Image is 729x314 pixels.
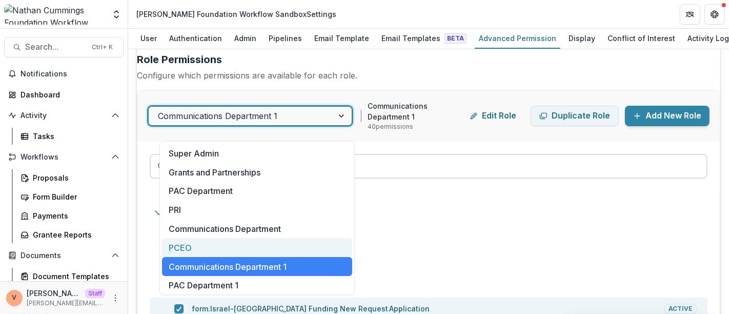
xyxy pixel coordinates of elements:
p: Configure which permissions are available for each role. [137,69,720,82]
div: Admin [230,31,260,46]
p: form.view [192,230,697,240]
div: Conflict of Interest [603,31,679,46]
span: Active [664,304,697,314]
p: form.edit [192,254,697,265]
button: Partners [680,4,700,25]
div: PAC Department 1 [162,276,352,295]
div: Communications Department [162,220,352,239]
a: User [136,29,161,49]
p: form.Israel-[GEOGRAPHIC_DATA] Funding New Request Application [192,304,664,314]
a: Form Builder [16,188,124,205]
button: Get Help [704,4,725,25]
a: Pipelines [265,29,306,49]
button: Notifications [4,66,124,82]
a: Proposals [16,169,124,186]
img: Nathan Cummings Foundation Workflow Sandbox logo [4,4,105,25]
div: PRI [162,201,352,220]
div: Payments [33,210,115,221]
a: Email Templates Beta [377,29,471,49]
p: [PERSON_NAME][EMAIL_ADDRESS][DOMAIN_NAME] [27,299,105,308]
button: Edit Role [461,106,524,126]
a: Authentication [165,29,226,49]
button: Open Workflows [4,149,124,165]
a: Admin [230,29,260,49]
a: Payments [16,207,124,224]
div: Communications Department 1 [162,257,352,276]
a: Conflict of Interest [603,29,679,49]
div: Grants and Partnerships [162,163,352,182]
div: [PERSON_NAME] Foundation Workflow Sandbox Settings [136,9,336,19]
button: Open Documents [4,247,124,264]
span: Activity [21,111,107,120]
p: form [172,206,697,217]
div: Pipelines [265,31,306,46]
div: Grantee Reports [33,229,115,240]
div: Authentication [165,31,226,46]
a: Email Template [310,29,373,49]
p: form.admin [192,279,697,289]
div: PAC Department [162,182,352,201]
span: Notifications [21,70,119,78]
p: Staff [85,289,105,298]
a: Display [564,29,599,49]
div: Advanced Permission [475,31,560,46]
div: Venkat [12,295,17,301]
button: More [109,292,121,304]
div: Super Admin [162,144,352,163]
div: Ctrl + K [90,42,115,53]
a: Advanced Permission [475,29,560,49]
div: Email Templates [377,31,471,46]
a: Grantee Reports [16,226,124,243]
div: Display [564,31,599,46]
button: Open entity switcher [109,4,124,25]
div: Tasks [33,131,115,142]
div: PCEO [162,238,352,257]
span: Workflows [21,153,107,162]
a: Tasks [16,128,124,145]
button: Open Activity [4,107,124,124]
nav: breadcrumb [132,7,340,22]
span: Beta [444,33,467,44]
button: Add New Role [625,106,710,126]
button: Search... [4,37,124,57]
div: Form Builder [33,191,115,202]
p: Communications Department 1 [368,101,453,122]
div: Proposals [33,172,115,183]
p: 40 permission s [368,122,413,131]
p: [PERSON_NAME] [27,288,81,299]
span: Search... [25,42,86,52]
div: Document Templates [33,271,115,282]
button: Duplicate Role [531,106,619,126]
a: Dashboard [4,86,124,103]
div: Dashboard [21,89,115,100]
div: User [136,31,161,46]
span: Documents [21,251,107,260]
a: Document Templates [16,268,124,285]
h2: Role Permissions [137,52,720,67]
div: Email Template [310,31,373,46]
